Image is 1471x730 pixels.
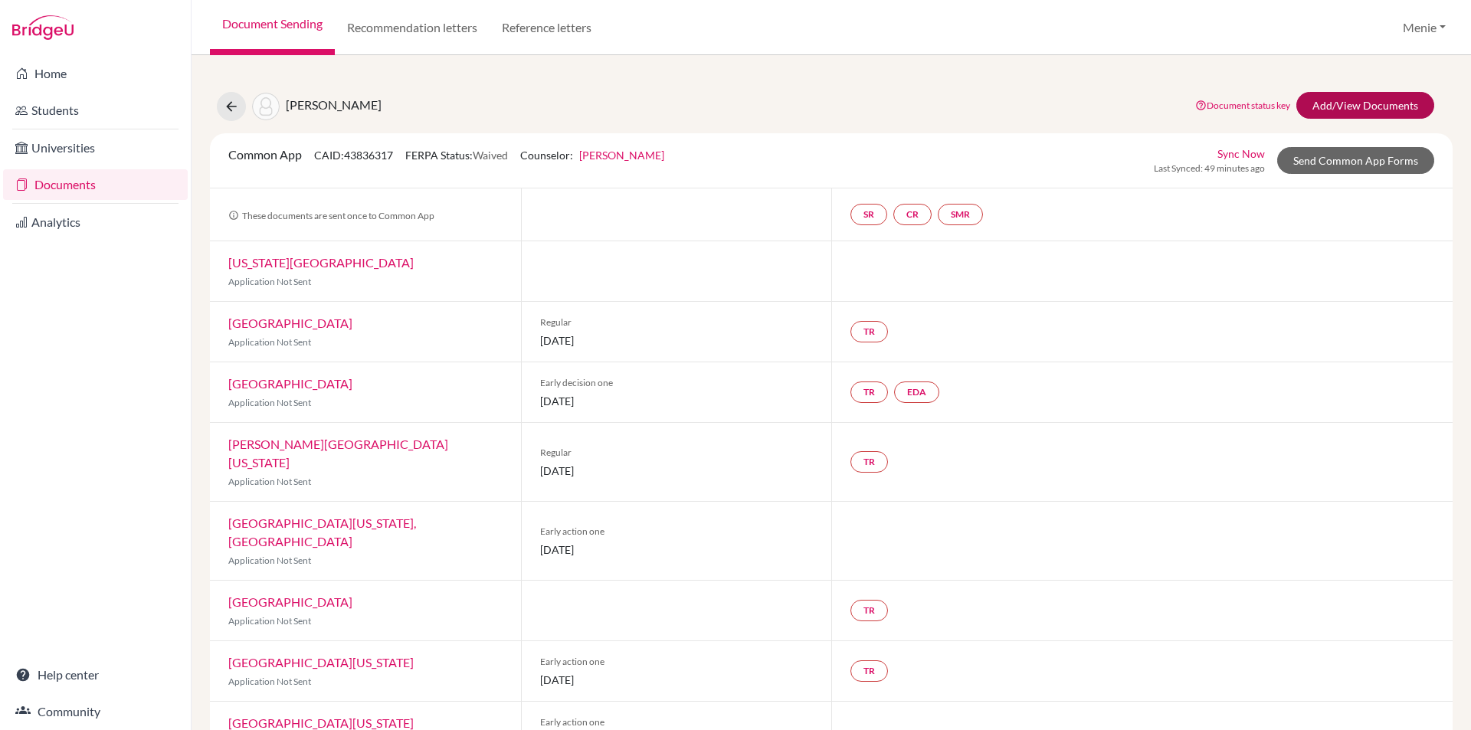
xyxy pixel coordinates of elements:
a: Send Common App Forms [1277,147,1434,174]
span: Early action one [540,655,814,669]
a: TR [850,381,888,403]
span: Early action one [540,525,814,538]
span: [DATE] [540,463,814,479]
a: TR [850,660,888,682]
span: Application Not Sent [228,476,311,487]
a: [GEOGRAPHIC_DATA][US_STATE] [228,715,414,730]
span: Application Not Sent [228,336,311,348]
span: Regular [540,316,814,329]
a: EDA [894,381,939,403]
span: Regular [540,446,814,460]
span: Application Not Sent [228,276,311,287]
a: [GEOGRAPHIC_DATA] [228,376,352,391]
a: Add/View Documents [1296,92,1434,119]
span: FERPA Status: [405,149,508,162]
span: [DATE] [540,542,814,558]
span: Last Synced: 49 minutes ago [1154,162,1265,175]
span: CAID: 43836317 [314,149,393,162]
a: SMR [938,204,983,225]
a: Document status key [1195,100,1290,111]
a: CR [893,204,932,225]
span: [DATE] [540,332,814,349]
a: TR [850,321,888,342]
a: [PERSON_NAME][GEOGRAPHIC_DATA][US_STATE] [228,437,448,470]
span: Application Not Sent [228,615,311,627]
span: Application Not Sent [228,676,311,687]
a: [GEOGRAPHIC_DATA][US_STATE], [GEOGRAPHIC_DATA] [228,516,416,548]
span: Early decision one [540,376,814,390]
a: Home [3,58,188,89]
a: Students [3,95,188,126]
span: [PERSON_NAME] [286,97,382,112]
a: [US_STATE][GEOGRAPHIC_DATA] [228,255,414,270]
a: Analytics [3,207,188,237]
span: Counselor: [520,149,664,162]
span: Common App [228,147,302,162]
span: These documents are sent once to Common App [228,210,434,221]
a: Documents [3,169,188,200]
a: Help center [3,660,188,690]
span: Early action one [540,715,814,729]
img: Bridge-U [12,15,74,40]
span: Waived [473,149,508,162]
span: [DATE] [540,393,814,409]
span: Application Not Sent [228,555,311,566]
a: SR [850,204,887,225]
a: [GEOGRAPHIC_DATA] [228,316,352,330]
a: Universities [3,133,188,163]
button: Menie [1396,13,1453,42]
a: Sync Now [1217,146,1265,162]
a: [GEOGRAPHIC_DATA][US_STATE] [228,655,414,669]
a: TR [850,451,888,473]
a: TR [850,600,888,621]
a: Community [3,696,188,727]
span: [DATE] [540,672,814,688]
span: Application Not Sent [228,397,311,408]
a: [PERSON_NAME] [579,149,664,162]
a: [GEOGRAPHIC_DATA] [228,594,352,609]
